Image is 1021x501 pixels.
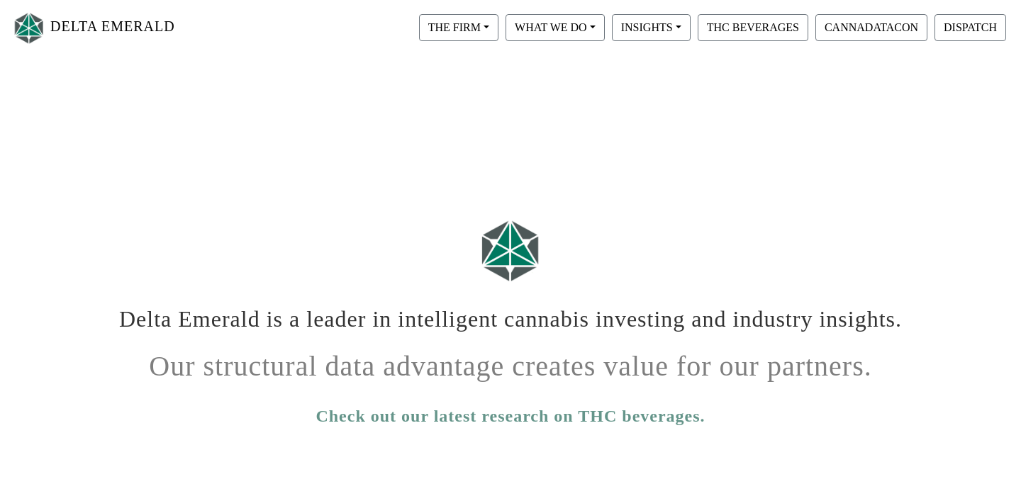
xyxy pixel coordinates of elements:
button: THE FIRM [419,14,498,41]
img: Logo [475,213,546,288]
a: DISPATCH [931,21,1010,33]
button: INSIGHTS [612,14,691,41]
a: CANNADATACON [812,21,931,33]
button: DISPATCH [934,14,1006,41]
a: DELTA EMERALD [11,6,175,50]
button: CANNADATACON [815,14,927,41]
button: THC BEVERAGES [698,14,808,41]
img: Logo [11,9,47,47]
a: Check out our latest research on THC beverages. [316,403,705,429]
h1: Delta Emerald is a leader in intelligent cannabis investing and industry insights. [117,295,904,332]
button: WHAT WE DO [506,14,605,41]
h1: Our structural data advantage creates value for our partners. [117,339,904,383]
a: THC BEVERAGES [694,21,812,33]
